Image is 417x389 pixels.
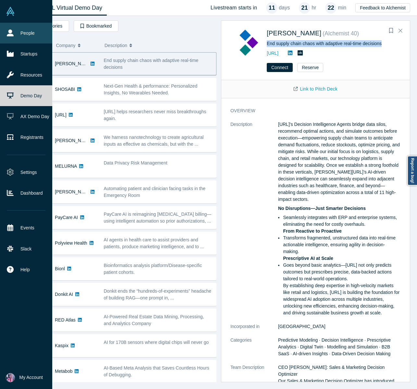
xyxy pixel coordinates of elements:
[283,256,333,261] strong: Prescriptive AI at Scale
[104,340,209,345] span: AI for 170B sensors where digital chips will never go
[104,58,199,70] span: End supply chain chaos with adaptive real-time decisions
[55,215,78,220] a: PayCare AI
[230,323,278,337] dt: Incorporated in
[278,206,366,211] strong: No Disruptions—Just Smarter Decisions
[230,107,392,114] h3: overview
[267,63,293,72] button: Connect
[386,26,396,35] button: Bookmark
[104,186,206,198] span: Automating patient and clinician facing tasks in the Emergency Room
[104,237,204,249] span: AI agents in health care to assist providers and patients, produce marketing intelligence, and to...
[230,337,278,364] dt: Categories
[6,373,43,382] button: My Account
[266,2,277,14] div: 11
[230,121,278,323] dt: Description
[55,61,92,66] a: [PERSON_NAME]
[55,292,73,297] a: Donkit AI
[55,343,68,348] a: Kaspix
[55,189,92,194] a: [PERSON_NAME]
[267,51,278,56] a: [URL]
[55,138,92,143] a: [PERSON_NAME]
[283,228,342,234] strong: From Reactive to Proactive
[104,109,206,121] span: [URL] helps researchers never miss breakthroughs again.
[104,263,202,275] span: Bioinformatics analysis platform/Disease-specific patient cohorts.
[6,373,15,382] img: Alex Miguel's Account
[104,365,209,377] span: AI-Based Meta Analysis that Saves Countless Hours of Debugging.
[267,30,321,37] a: [PERSON_NAME]
[104,39,212,52] button: Description
[20,266,30,273] span: Help
[104,39,127,52] span: Description
[312,4,316,12] p: hr
[325,2,337,14] div: 22
[55,369,72,374] a: Metabob
[55,112,67,117] a: [URL]
[19,374,43,381] span: My Account
[55,266,65,271] a: Bionl
[267,40,401,47] div: End supply chain chaos with adaptive real-time decisions
[56,39,98,52] button: Company
[297,63,323,72] button: Reserve
[211,5,257,11] h4: Livestream starts in
[355,3,410,12] button: Feedback to Alchemist
[323,30,359,37] small: ( Alchemist 40 )
[104,288,212,300] span: Donkit ends the “hundreds-of-experiments” headache of building RAG—one prompt in, ...
[407,156,417,186] a: Report a bug!
[6,7,15,16] img: Alchemist Vault Logo
[104,160,167,165] span: Data Privacy Risk Management
[396,26,405,36] button: Close
[56,39,76,52] span: Company
[278,121,401,203] p: [URL]’s Decision Intelligence Agents bridge data silos, recommend optimal actions, and simulate o...
[279,4,290,12] p: days
[55,240,87,246] a: Polyview Health
[338,4,346,12] p: min
[283,262,401,316] li: Goes beyond basic analytics—[URL] not only predicts outcomes but prescribes precise, data-backed ...
[299,2,310,14] div: 21
[55,164,77,169] a: MELURNA
[104,314,204,326] span: AI-Powered Real Estate Data Mining, Processing, and Analytics Company
[287,83,344,95] a: Link to Pitch Deck
[283,235,401,262] li: Transforms fragmented, unstructured data into real-time actionable intelligence, ensuring agility...
[55,87,75,92] a: SHOSABI
[283,214,401,235] li: Seamlessly integrates with ERP and enterprise systems, eliminating the need for costly overhauls.
[55,317,76,322] a: RED Atlas
[278,337,391,356] span: Predictive Modeling · Decision Intelligence · Prescriptive Analytics · Digital Twin · Modelling a...
[230,28,260,57] img: Kimaru AI's Logo
[278,323,401,330] dd: [GEOGRAPHIC_DATA]
[104,212,212,224] span: PayCare AI is reimagining [MEDICAL_DATA] billing—using intelligent automation so prior authorizat...
[104,135,204,147] span: We harness nanotechnology to create agricultural inputs as effective as chemicals, but with the ...
[27,0,107,16] a: Class XL Virtual Demo Day
[104,83,198,95] span: Next-Gen Health & performance: Personalized Insights, No Wearables Needed.
[74,20,118,32] button: Bookmarked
